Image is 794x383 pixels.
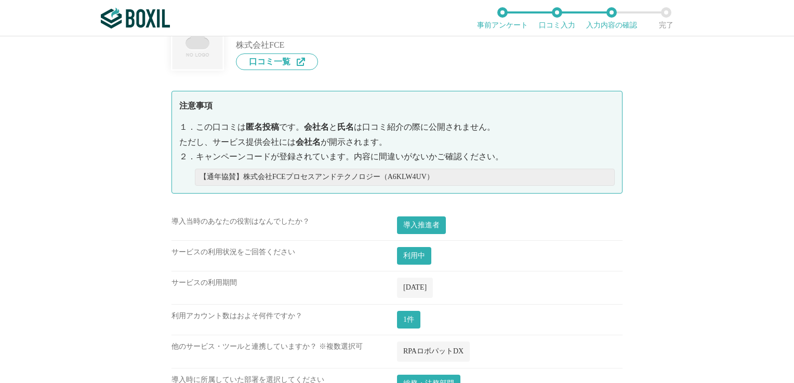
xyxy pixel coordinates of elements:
p: 【通年協賛】株式会社FCEプロセスアンドテクノロジー（A6KLW4UV） [200,171,610,183]
span: が開示されます。 [321,138,387,146]
span: RPAロボパットDX [403,347,464,355]
span: 1件 [403,316,414,323]
div: 他のサービス・ツールと連携していますか？ ※複数選択可 [171,341,397,367]
span: 匿名投稿 [246,122,279,131]
div: キャンペーンコードが登録されています。内容に間違いがないかご確認ください。 [179,149,615,165]
div: サービスの利用期間 [171,278,397,304]
div: 株式会社FCE [236,41,343,49]
span: 会社名 [304,122,329,131]
li: 事前アンケート [475,7,530,29]
div: 注意事項 [179,99,615,114]
span: 会社名 [296,138,321,146]
li: 入力内容の確認 [584,7,639,29]
span: です。 [279,122,304,131]
span: は口コミ紹介の際に公開されません。 [354,122,495,131]
span: [DATE] [403,283,427,291]
img: ボクシルSaaS_ロゴ [101,8,170,29]
li: 口コミ入力 [530,7,584,29]
span: ２． [179,152,196,161]
span: 導入推進者 [403,221,440,229]
span: この口コミは [196,122,246,131]
span: 口コミ一覧 [249,58,290,66]
span: ただし、サービス提供会社には [179,138,296,146]
span: 利用中 [403,252,425,259]
span: 氏名 [337,122,354,131]
a: 口コミ一覧 [236,53,318,70]
span: １． [179,122,196,131]
div: 利用アカウント数はおよそ何件ですか？ [171,311,397,335]
div: サービスの利用状況をご回答ください [171,247,397,271]
div: 導入当時のあなたの役割はなんでしたか？ [171,216,397,240]
li: 完了 [639,7,693,29]
span: と [329,122,337,131]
